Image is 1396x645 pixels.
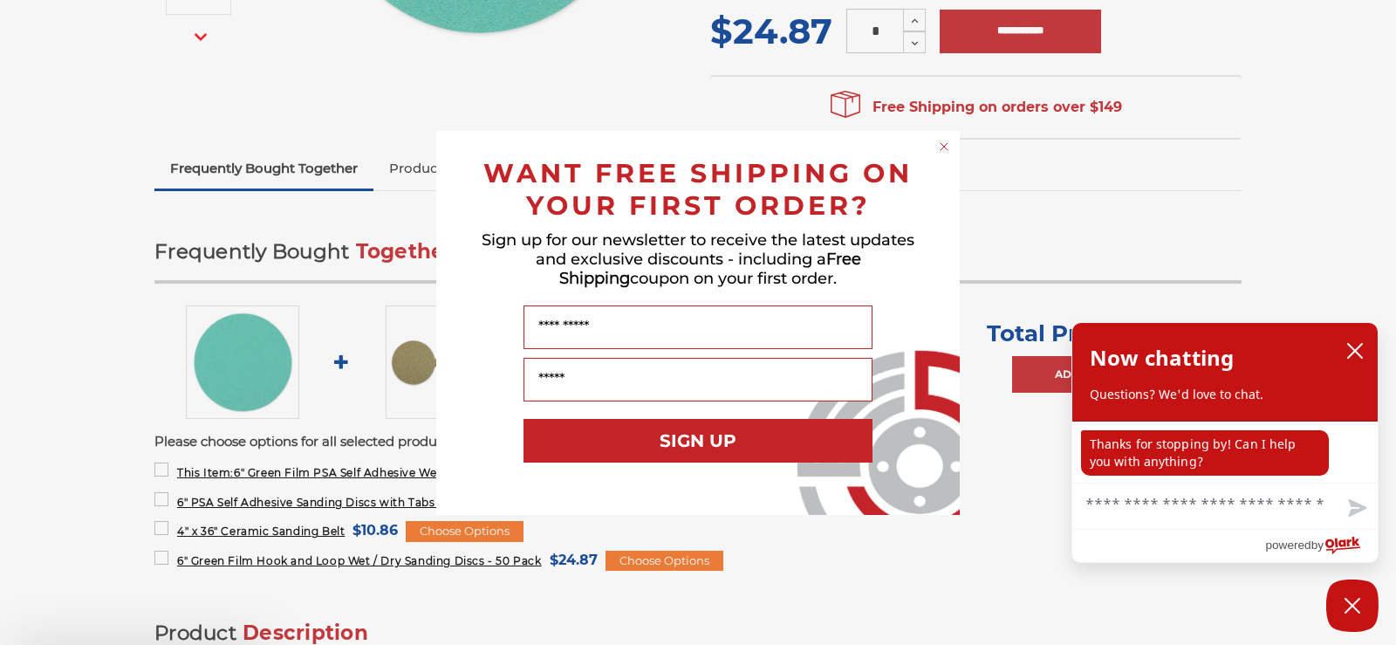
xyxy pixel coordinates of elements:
[1090,340,1234,375] h2: Now chatting
[1341,338,1369,364] button: close chatbox
[1265,534,1310,556] span: powered
[523,419,872,463] button: SIGN UP
[1081,430,1329,476] p: Thanks for stopping by! Can I help you with anything?
[483,157,913,222] span: WANT FREE SHIPPING ON YOUR FIRST ORDER?
[935,138,953,155] button: Close dialog
[1265,530,1378,562] a: Powered by Olark
[1326,580,1379,632] button: Close Chatbox
[1334,489,1378,529] button: Send message
[482,230,914,288] span: Sign up for our newsletter to receive the latest updates and exclusive discounts - including a co...
[1090,386,1360,403] p: Questions? We'd love to chat.
[1311,534,1324,556] span: by
[1072,422,1378,483] div: chat
[559,250,861,288] span: Free Shipping
[1071,322,1379,563] div: olark chatbox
